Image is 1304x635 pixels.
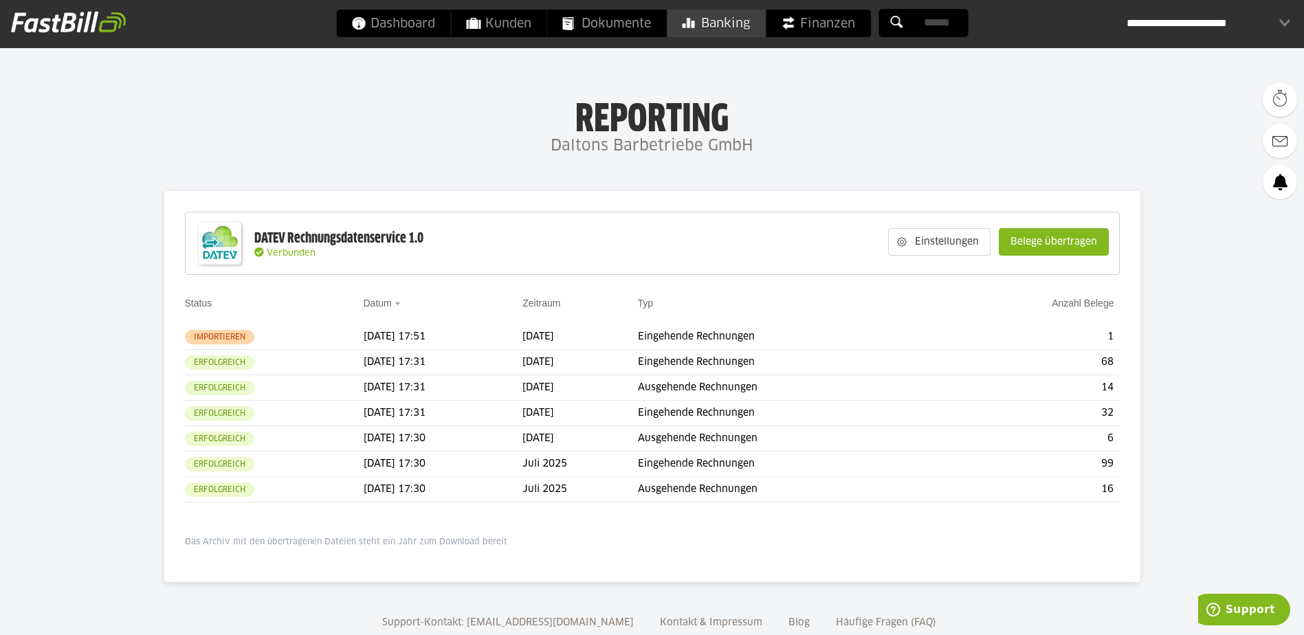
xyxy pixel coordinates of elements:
[682,10,750,37] span: Banking
[638,401,946,426] td: Eingehende Rechnungen
[638,375,946,401] td: Ausgehende Rechnungen
[522,375,637,401] td: [DATE]
[945,350,1119,375] td: 68
[638,426,946,452] td: Ausgehende Rechnungen
[267,249,316,258] span: Verbunden
[655,618,767,627] a: Kontakt & Impressum
[638,298,654,309] a: Typ
[667,10,765,37] a: Banking
[364,324,523,350] td: [DATE] 17:51
[562,10,651,37] span: Dokumente
[185,406,254,421] sl-badge: Erfolgreich
[1052,298,1114,309] a: Anzahl Belege
[185,537,1120,548] p: Das Archiv mit den übertragenen Dateien steht ein Jahr zum Download bereit
[185,432,254,446] sl-badge: Erfolgreich
[522,298,560,309] a: Zeitraum
[1198,594,1290,628] iframe: Öffnet ein Widget, in dem Sie weitere Informationen finden
[364,452,523,477] td: [DATE] 17:30
[522,401,637,426] td: [DATE]
[638,452,946,477] td: Eingehende Rechnungen
[638,324,946,350] td: Eingehende Rechnungen
[351,10,435,37] span: Dashboard
[999,228,1109,256] sl-button: Belege übertragen
[364,350,523,375] td: [DATE] 17:31
[784,618,815,627] a: Blog
[364,401,523,426] td: [DATE] 17:31
[945,401,1119,426] td: 32
[522,324,637,350] td: [DATE]
[377,618,639,627] a: Support-Kontakt: [EMAIL_ADDRESS][DOMAIN_NAME]
[336,10,450,37] a: Dashboard
[185,482,254,497] sl-badge: Erfolgreich
[185,298,212,309] a: Status
[522,350,637,375] td: [DATE]
[638,477,946,502] td: Ausgehende Rechnungen
[137,97,1167,133] h1: Reporting
[185,330,254,344] sl-badge: Importieren
[638,350,946,375] td: Eingehende Rechnungen
[945,324,1119,350] td: 1
[185,381,254,395] sl-badge: Erfolgreich
[522,426,637,452] td: [DATE]
[466,10,531,37] span: Kunden
[364,375,523,401] td: [DATE] 17:31
[364,426,523,452] td: [DATE] 17:30
[945,426,1119,452] td: 6
[945,375,1119,401] td: 14
[888,228,991,256] sl-button: Einstellungen
[766,10,870,37] a: Finanzen
[192,216,247,271] img: DATEV-Datenservice Logo
[364,298,392,309] a: Datum
[547,10,666,37] a: Dokumente
[364,477,523,502] td: [DATE] 17:30
[831,618,941,627] a: Häufige Fragen (FAQ)
[11,11,126,33] img: fastbill_logo_white.png
[522,477,637,502] td: Juli 2025
[185,355,254,370] sl-badge: Erfolgreich
[185,457,254,471] sl-badge: Erfolgreich
[254,230,423,247] div: DATEV Rechnungsdatenservice 1.0
[945,477,1119,502] td: 16
[522,452,637,477] td: Juli 2025
[781,10,855,37] span: Finanzen
[395,302,404,305] img: sort_desc.gif
[945,452,1119,477] td: 99
[451,10,546,37] a: Kunden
